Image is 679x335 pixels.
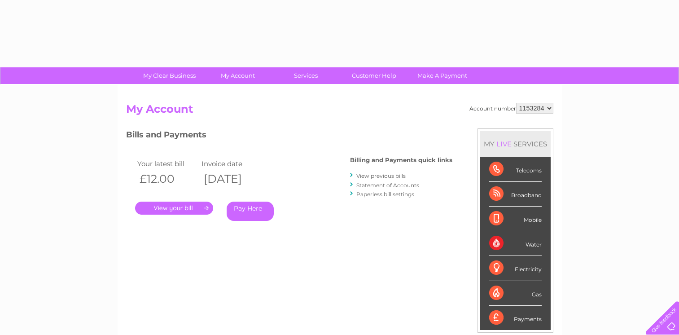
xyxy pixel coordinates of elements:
td: Your latest bill [135,158,200,170]
div: Gas [489,281,542,306]
a: Statement of Accounts [356,182,419,189]
div: Electricity [489,256,542,281]
div: Water [489,231,542,256]
h2: My Account [126,103,553,120]
h4: Billing and Payments quick links [350,157,452,163]
h3: Bills and Payments [126,128,452,144]
a: My Account [201,67,275,84]
div: Broadband [489,182,542,207]
a: Paperless bill settings [356,191,414,198]
a: Make A Payment [405,67,479,84]
td: Invoice date [199,158,264,170]
a: Pay Here [227,202,274,221]
th: £12.00 [135,170,200,188]
div: Telecoms [489,157,542,182]
a: View previous bills [356,172,406,179]
div: Payments [489,306,542,330]
a: . [135,202,213,215]
div: Account number [469,103,553,114]
a: Services [269,67,343,84]
th: [DATE] [199,170,264,188]
div: Mobile [489,207,542,231]
a: Customer Help [337,67,411,84]
div: LIVE [495,140,513,148]
div: MY SERVICES [480,131,551,157]
a: My Clear Business [132,67,206,84]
